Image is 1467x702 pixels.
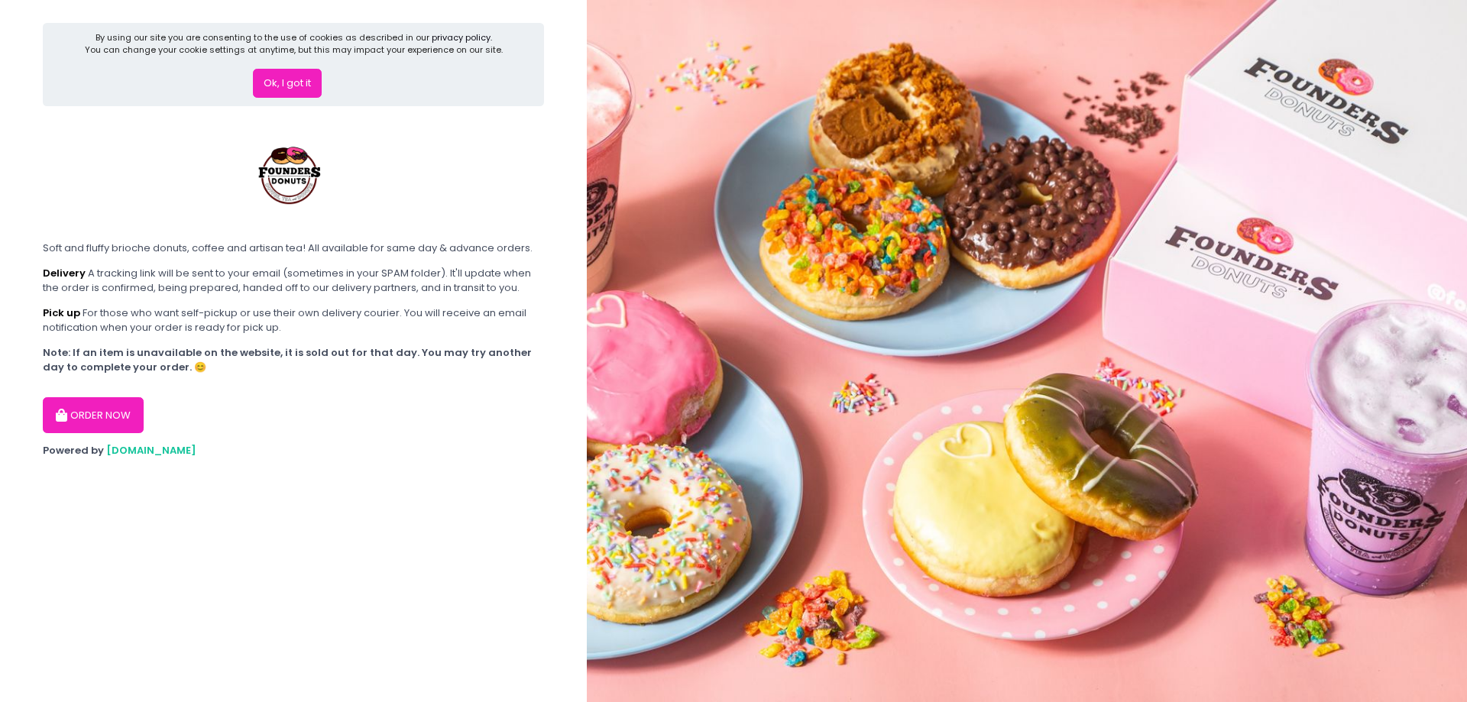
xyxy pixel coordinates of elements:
[43,266,544,296] div: A tracking link will be sent to your email (sometimes in your SPAM folder). It'll update when the...
[234,116,348,231] img: Founders Donuts
[432,31,492,44] a: privacy policy.
[43,306,80,320] b: Pick up
[106,443,196,458] a: [DOMAIN_NAME]
[85,31,503,57] div: By using our site you are consenting to the use of cookies as described in our You can change you...
[253,69,322,98] button: Ok, I got it
[43,397,144,434] button: ORDER NOW
[43,345,544,375] div: Note: If an item is unavailable on the website, it is sold out for that day. You may try another ...
[43,266,86,280] b: Delivery
[43,443,544,458] div: Powered by
[43,241,544,256] div: Soft and fluffy brioche donuts, coffee and artisan tea! All available for same day & advance orders.
[43,306,544,335] div: For those who want self-pickup or use their own delivery courier. You will receive an email notif...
